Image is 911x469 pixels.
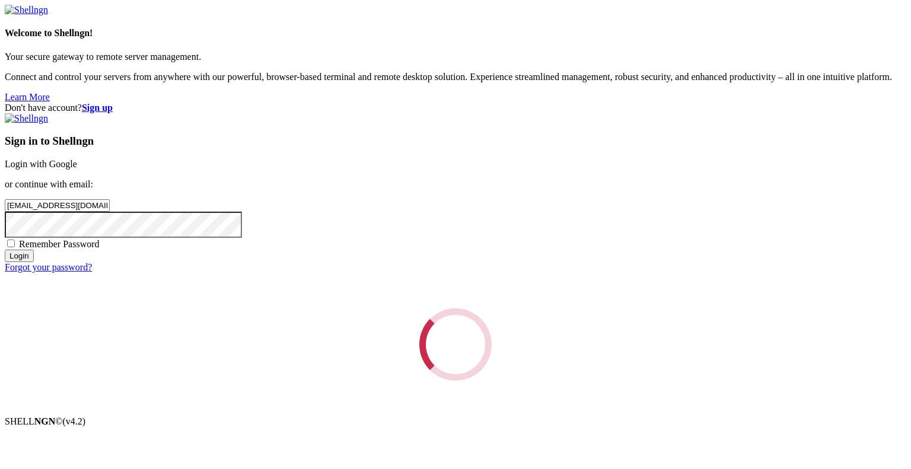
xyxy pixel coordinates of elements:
p: Connect and control your servers from anywhere with our powerful, browser-based terminal and remo... [5,72,906,82]
p: or continue with email: [5,179,906,190]
div: Don't have account? [5,103,906,113]
div: Loading... [409,298,503,392]
span: Remember Password [19,239,100,249]
a: Forgot your password? [5,262,92,272]
span: SHELL © [5,416,85,426]
span: 4.2.0 [63,416,86,426]
h4: Welcome to Shellngn! [5,28,906,39]
a: Learn More [5,92,50,102]
img: Shellngn [5,5,48,15]
input: Login [5,250,34,262]
b: NGN [34,416,56,426]
a: Login with Google [5,159,77,169]
p: Your secure gateway to remote server management. [5,52,906,62]
img: Shellngn [5,113,48,124]
a: Sign up [82,103,113,113]
input: Remember Password [7,240,15,247]
h3: Sign in to Shellngn [5,135,906,148]
input: Email address [5,199,110,212]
